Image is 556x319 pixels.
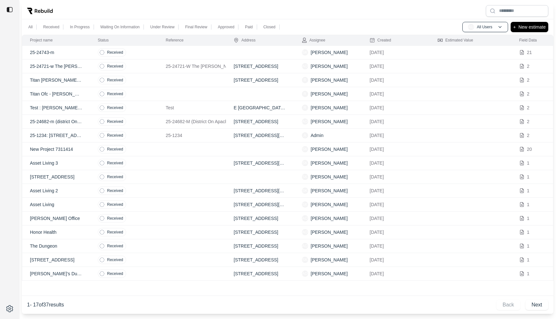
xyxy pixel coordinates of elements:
[302,257,308,263] span: SK
[30,63,82,69] p: 25-24721-w The [PERSON_NAME] One: [STREET_ADDRESS][US_STATE]
[30,229,82,235] p: Honor Health
[30,132,82,139] p: 25-1234: [STREET_ADDRESS][US_STATE][US_STATE].
[30,118,82,125] p: 25-24682-m (district On Apache 1016): [STREET_ADDRESS][US_STATE]
[311,146,348,152] p: [PERSON_NAME]
[107,133,123,138] p: Received
[107,147,123,152] p: Received
[28,24,32,30] p: All
[370,38,391,43] div: Created
[525,300,548,310] button: Next
[166,118,218,125] p: 25-24682-M (District On Apache 1016)
[107,271,123,276] p: Received
[166,63,218,69] p: 25-24721-W The [PERSON_NAME] One
[30,215,82,222] p: [PERSON_NAME] Office
[166,38,183,43] div: Reference
[370,187,422,194] p: [DATE]
[226,59,294,73] td: [STREET_ADDRESS]
[302,201,308,208] span: SK
[107,230,123,235] p: Received
[370,146,422,152] p: [DATE]
[107,50,123,55] p: Received
[477,24,492,30] p: All Users
[370,160,422,166] p: [DATE]
[107,174,123,179] p: Received
[234,38,255,43] div: Address
[30,77,82,83] p: Titan [PERSON_NAME] Ofc 2 [DATE]
[107,77,123,83] p: Received
[30,187,82,194] p: Asset Living 2
[370,215,422,222] p: [DATE]
[370,201,422,208] p: [DATE]
[302,132,308,139] span: A
[311,243,348,249] p: [PERSON_NAME]
[30,243,82,249] p: The Dungeon
[30,38,53,43] div: Project name
[311,270,348,277] p: [PERSON_NAME]
[370,229,422,235] p: [DATE]
[311,63,348,69] p: [PERSON_NAME]
[166,132,218,139] p: 25-1234
[527,146,532,152] p: 20
[311,229,348,235] p: [PERSON_NAME]
[226,267,294,281] td: [STREET_ADDRESS]
[302,91,308,97] span: R
[302,215,308,222] span: AO
[302,105,308,111] span: R
[527,49,532,56] p: 21
[311,257,348,263] p: [PERSON_NAME]
[302,160,308,166] span: SK
[100,24,140,30] p: Waiting On Information
[107,91,123,96] p: Received
[107,64,123,69] p: Received
[107,188,123,193] p: Received
[107,243,123,249] p: Received
[527,160,530,166] p: 1
[185,24,207,30] p: Final Review
[311,91,348,97] p: [PERSON_NAME]
[302,229,308,235] span: AO
[527,105,530,111] p: 2
[370,49,422,56] p: [DATE]
[370,105,422,111] p: [DATE]
[370,132,422,139] p: [DATE]
[370,257,422,263] p: [DATE]
[311,105,348,111] p: [PERSON_NAME]
[527,201,530,208] p: 1
[107,105,123,110] p: Received
[226,129,294,142] td: [STREET_ADDRESS][US_STATE]
[302,174,308,180] span: SK
[370,118,422,125] p: [DATE]
[527,132,530,139] p: 2
[43,24,59,30] p: Received
[527,174,530,180] p: 1
[6,6,13,13] img: toggle sidebar
[107,216,123,221] p: Received
[311,174,348,180] p: [PERSON_NAME]
[370,63,422,69] p: [DATE]
[311,160,348,166] p: [PERSON_NAME]
[226,198,294,212] td: [STREET_ADDRESS][PERSON_NAME]
[166,105,218,111] p: Test
[245,24,253,30] p: Paid
[264,24,275,30] p: Closed
[511,22,548,32] button: +New estimate
[513,23,516,31] p: +
[462,22,508,32] button: AUAll Users
[226,239,294,253] td: [STREET_ADDRESS]
[438,38,473,43] div: Estimated Value
[30,270,82,277] p: [PERSON_NAME]’s Dungeon
[518,23,546,31] p: New estimate
[370,91,422,97] p: [DATE]
[302,187,308,194] span: SK
[468,24,474,30] span: AU
[226,101,294,115] td: E [GEOGRAPHIC_DATA], [GEOGRAPHIC_DATA]
[30,201,82,208] p: Asset Living
[527,77,530,83] p: 2
[302,63,308,69] span: AO
[226,73,294,87] td: [STREET_ADDRESS]
[226,253,294,267] td: [STREET_ADDRESS]
[527,243,530,249] p: 1
[107,160,123,166] p: Received
[70,24,89,30] p: In Progress
[370,77,422,83] p: [DATE]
